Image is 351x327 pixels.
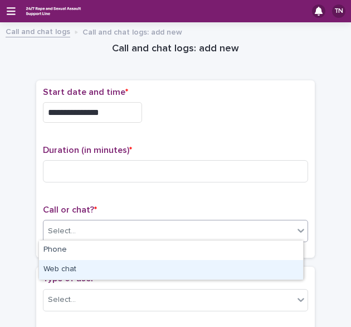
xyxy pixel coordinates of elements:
[43,205,97,214] span: Call or chat?
[332,4,345,18] div: TN
[82,25,182,37] p: Call and chat logs: add new
[25,4,82,18] img: rhQMoQhaT3yELyF149Cw
[48,225,76,237] div: Select...
[43,88,128,97] span: Start date and time
[43,146,132,155] span: Duration (in minutes)
[39,241,303,260] div: Phone
[48,294,76,306] div: Select...
[36,42,315,56] h1: Call and chat logs: add new
[6,25,70,37] a: Call and chat logs
[39,260,303,280] div: Web chat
